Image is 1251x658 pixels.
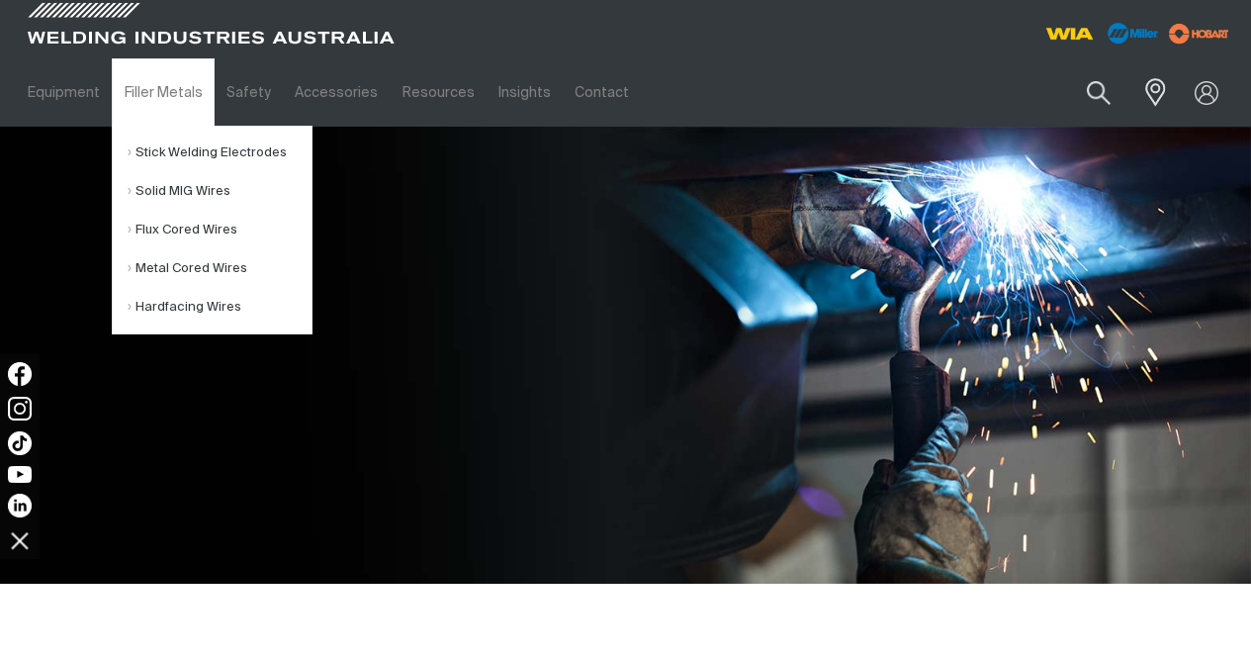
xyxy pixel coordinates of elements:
img: YouTube [8,466,32,483]
nav: Main [16,58,931,127]
a: Filler Metals [112,58,214,127]
button: Search products [1065,69,1132,116]
a: Flux Cored Wires [128,211,312,249]
img: TikTok [8,431,32,455]
input: Product name or item number... [1040,69,1132,116]
img: LinkedIn [8,494,32,517]
a: Resources [391,58,487,127]
a: Contact [563,58,641,127]
ul: Filler Metals Submenu [112,126,313,334]
a: Stick Welding Electrodes [128,134,312,172]
a: Hardfacing Wires [128,288,312,327]
img: Instagram [8,397,32,421]
img: hide socials [3,523,37,557]
a: Accessories [283,58,390,127]
a: Equipment [16,58,112,127]
img: miller [1163,19,1235,48]
a: Solid MIG Wires [128,172,312,211]
a: Metal Cored Wires [128,249,312,288]
img: Facebook [8,362,32,386]
a: Insights [487,58,563,127]
a: Safety [215,58,283,127]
